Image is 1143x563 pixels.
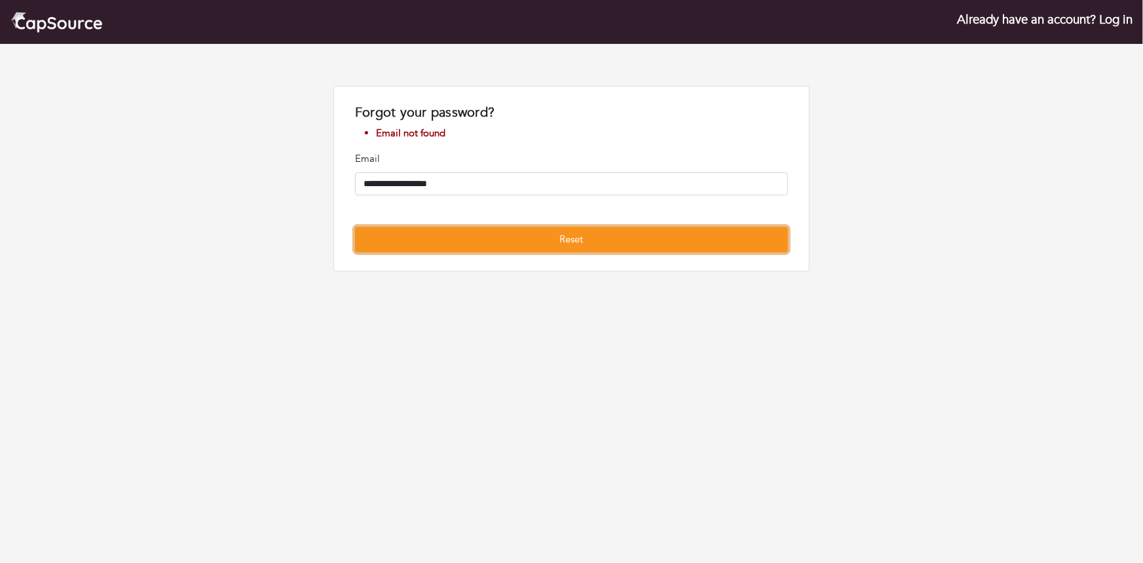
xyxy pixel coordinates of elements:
[957,11,1133,28] a: Already have an account? Log in
[376,126,788,141] li: Email not found
[355,105,788,121] h1: Forgot your password?
[355,151,788,166] p: Email
[355,227,788,252] button: Reset
[10,10,103,33] img: cap_logo.png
